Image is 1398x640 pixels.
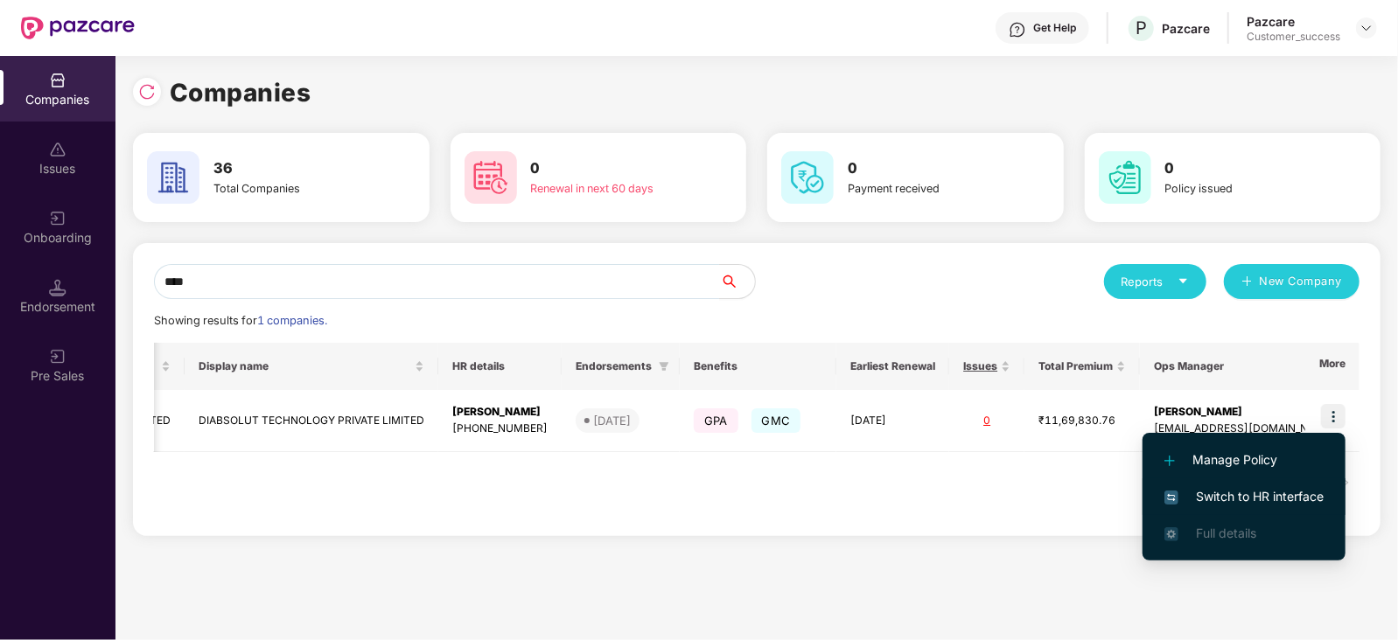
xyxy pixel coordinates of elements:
img: svg+xml;base64,PHN2ZyB3aWR0aD0iMjAiIGhlaWdodD0iMjAiIHZpZXdCb3g9IjAgMCAyMCAyMCIgZmlsbD0ibm9uZSIgeG... [49,210,66,227]
span: 1 companies. [257,314,327,327]
img: svg+xml;base64,PHN2ZyB4bWxucz0iaHR0cDovL3d3dy53My5vcmcvMjAwMC9zdmciIHdpZHRoPSIxNi4zNjMiIGhlaWdodD... [1164,527,1178,541]
h3: 0 [531,157,682,180]
span: plus [1241,275,1253,289]
img: svg+xml;base64,PHN2ZyB4bWxucz0iaHR0cDovL3d3dy53My5vcmcvMjAwMC9zdmciIHdpZHRoPSIxNiIgaGVpZ2h0PSIxNi... [1164,490,1178,504]
img: svg+xml;base64,PHN2ZyBpZD0iSXNzdWVzX2Rpc2FibGVkIiB4bWxucz0iaHR0cDovL3d3dy53My5vcmcvMjAwMC9zdmciIH... [49,141,66,158]
h3: 0 [848,157,998,180]
button: search [719,264,756,299]
img: svg+xml;base64,PHN2ZyB3aWR0aD0iMTQuNSIgaGVpZ2h0PSIxNC41IiB2aWV3Qm94PSIwIDAgMTYgMTYiIGZpbGw9Im5vbm... [49,279,66,296]
td: DIABSOLUT TECHNOLOGY PRIVATE LIMITED [185,390,438,452]
div: [PERSON_NAME] [452,404,548,421]
img: svg+xml;base64,PHN2ZyB3aWR0aD0iMjAiIGhlaWdodD0iMjAiIHZpZXdCb3g9IjAgMCAyMCAyMCIgZmlsbD0ibm9uZSIgeG... [49,348,66,365]
span: filter [659,361,669,372]
h1: Companies [170,73,311,112]
span: GMC [751,408,801,433]
div: Payment received [848,180,998,198]
span: GPA [694,408,738,433]
h3: 0 [1165,157,1316,180]
div: Total Companies [213,180,364,198]
th: Display name [185,343,438,390]
h3: 36 [213,157,364,180]
img: svg+xml;base64,PHN2ZyBpZD0iUmVsb2FkLTMyeDMyIiB4bWxucz0iaHR0cDovL3d3dy53My5vcmcvMjAwMC9zdmciIHdpZH... [138,83,156,101]
div: 0 [963,413,1010,429]
div: [DATE] [593,412,631,429]
img: svg+xml;base64,PHN2ZyB4bWxucz0iaHR0cDovL3d3dy53My5vcmcvMjAwMC9zdmciIHdpZHRoPSIxMi4yMDEiIGhlaWdodD... [1164,456,1175,466]
div: Pazcare [1162,20,1210,37]
th: Issues [949,343,1024,390]
img: svg+xml;base64,PHN2ZyB4bWxucz0iaHR0cDovL3d3dy53My5vcmcvMjAwMC9zdmciIHdpZHRoPSI2MCIgaGVpZ2h0PSI2MC... [1099,151,1151,204]
img: svg+xml;base64,PHN2ZyBpZD0iSGVscC0zMngzMiIgeG1sbnM9Imh0dHA6Ly93d3cudzMub3JnLzIwMDAvc3ZnIiB3aWR0aD... [1009,21,1026,38]
span: Ops Manager [1154,359,1321,373]
span: Manage Policy [1164,450,1324,470]
th: HR details [438,343,562,390]
span: Endorsements [576,359,652,373]
span: Issues [963,359,997,373]
span: right [1340,477,1351,488]
img: svg+xml;base64,PHN2ZyB4bWxucz0iaHR0cDovL3d3dy53My5vcmcvMjAwMC9zdmciIHdpZHRoPSI2MCIgaGVpZ2h0PSI2MC... [147,151,199,204]
th: More [1305,343,1360,390]
img: icon [1321,404,1346,428]
span: Total Premium [1038,359,1113,373]
button: right [1332,470,1360,497]
button: plusNew Company [1224,264,1360,299]
span: Switch to HR interface [1164,487,1324,506]
div: Renewal in next 60 days [531,180,682,198]
img: svg+xml;base64,PHN2ZyB4bWxucz0iaHR0cDovL3d3dy53My5vcmcvMjAwMC9zdmciIHdpZHRoPSI2MCIgaGVpZ2h0PSI2MC... [781,151,834,204]
img: svg+xml;base64,PHN2ZyBpZD0iRHJvcGRvd24tMzJ4MzIiIHhtbG5zPSJodHRwOi8vd3d3LnczLm9yZy8yMDAwL3N2ZyIgd2... [1360,21,1374,35]
td: [DATE] [836,390,949,452]
span: Full details [1196,525,1256,540]
li: Next Page [1332,470,1360,497]
div: Customer_success [1247,30,1340,44]
div: Pazcare [1247,13,1340,30]
div: [PHONE_NUMBER] [452,421,548,437]
span: Showing results for [154,314,327,327]
div: Reports [1122,273,1189,290]
th: Earliest Renewal [836,343,949,390]
div: ₹11,69,830.76 [1038,413,1126,429]
span: Display name [199,359,411,373]
img: svg+xml;base64,PHN2ZyBpZD0iQ29tcGFuaWVzIiB4bWxucz0iaHR0cDovL3d3dy53My5vcmcvMjAwMC9zdmciIHdpZHRoPS... [49,72,66,89]
span: caret-down [1178,275,1189,287]
span: search [719,275,755,289]
img: svg+xml;base64,PHN2ZyB4bWxucz0iaHR0cDovL3d3dy53My5vcmcvMjAwMC9zdmciIHdpZHRoPSI2MCIgaGVpZ2h0PSI2MC... [465,151,517,204]
th: Benefits [680,343,836,390]
span: P [1136,17,1147,38]
div: Policy issued [1165,180,1316,198]
span: filter [655,356,673,377]
div: Get Help [1033,21,1076,35]
img: New Pazcare Logo [21,17,135,39]
span: New Company [1260,273,1343,290]
th: Total Premium [1024,343,1140,390]
div: [PERSON_NAME] [1154,404,1335,421]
